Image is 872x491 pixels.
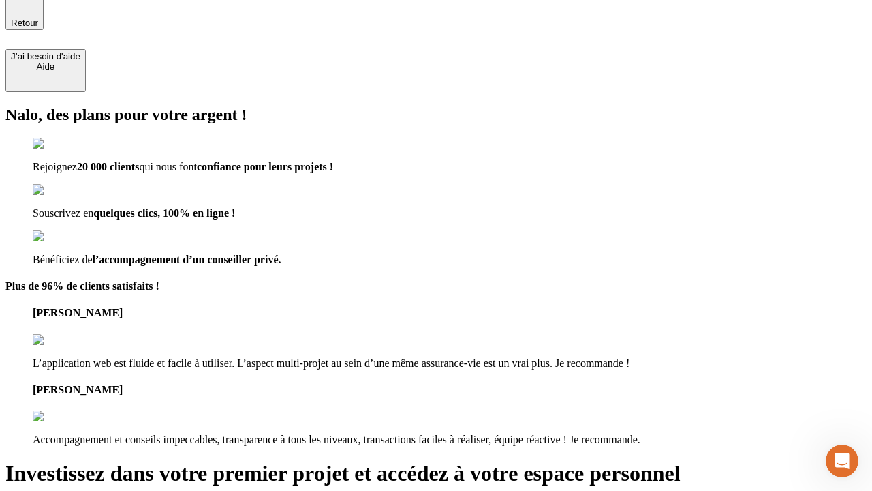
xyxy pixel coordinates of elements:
span: qui nous font [139,161,196,173]
h1: Investissez dans votre premier projet et accédez à votre espace personnel [5,461,867,486]
span: Retour [11,18,38,28]
img: reviews stars [33,411,100,423]
iframe: Intercom live chat [826,445,858,477]
span: 20 000 clients [77,161,140,173]
span: Rejoignez [33,161,77,173]
p: L’application web est fluide et facile à utiliser. L’aspect multi-projet au sein d’une même assur... [33,357,867,370]
h2: Nalo, des plans pour votre argent ! [5,106,867,124]
span: quelques clics, 100% en ligne ! [93,207,235,219]
div: J’ai besoin d'aide [11,51,80,61]
span: Souscrivez en [33,207,93,219]
h4: [PERSON_NAME] [33,307,867,319]
img: checkmark [33,138,91,150]
h4: Plus de 96% de clients satisfaits ! [5,280,867,293]
img: reviews stars [33,334,100,346]
img: checkmark [33,184,91,196]
h4: [PERSON_NAME] [33,384,867,396]
p: Accompagnement et conseils impeccables, transparence à tous les niveaux, transactions faciles à r... [33,434,867,446]
button: J’ai besoin d'aideAide [5,49,86,92]
div: Aide [11,61,80,72]
span: confiance pour leurs projets ! [197,161,333,173]
img: checkmark [33,230,91,243]
span: l’accompagnement d’un conseiller privé. [93,254,281,265]
span: Bénéficiez de [33,254,93,265]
